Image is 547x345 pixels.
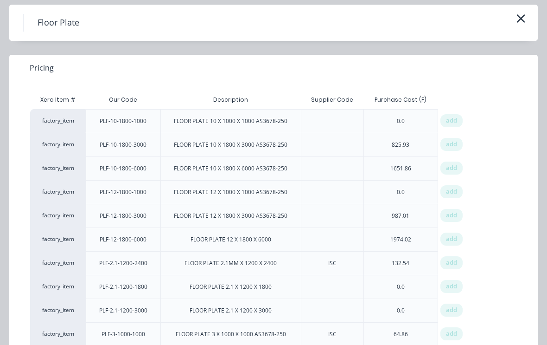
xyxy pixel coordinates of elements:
[397,306,405,315] div: 0.0
[446,140,457,149] span: add
[100,235,146,244] div: PLF-12-1800-6000
[440,233,463,246] div: add
[446,306,457,315] span: add
[440,185,463,198] div: add
[397,188,405,196] div: 0.0
[191,235,271,244] div: FLOOR PLATE 12 X 1800 X 6000
[397,117,405,125] div: 0.0
[446,329,457,338] span: add
[102,88,145,111] div: Our Code
[392,141,409,149] div: 825.93
[174,212,287,220] div: FLOOR PLATE 12 X 1800 X 3000 AS3678-250
[392,259,409,267] div: 132.54
[100,188,146,196] div: PLF-12-1800-1000
[100,164,146,173] div: PLF-10-1800-6000
[206,88,255,111] div: Description
[440,162,463,175] div: add
[390,235,411,244] div: 1974.02
[440,209,463,222] div: add
[394,330,408,338] div: 64.86
[446,282,457,291] span: add
[174,188,287,196] div: FLOOR PLATE 12 X 1000 X 1000 AS3678-250
[440,114,463,127] div: add
[440,304,463,317] div: add
[446,234,457,244] span: add
[30,180,86,204] div: factory_item
[328,259,337,267] div: ISC
[100,117,146,125] div: PLF-10-1800-1000
[102,330,145,338] div: PLF-3-1000-1000
[30,62,54,73] span: Pricing
[446,116,457,125] span: add
[190,283,272,291] div: FLOOR PLATE 2.1 X 1200 X 1800
[184,259,277,267] div: FLOOR PLATE 2.1MM X 1200 X 2400
[174,117,287,125] div: FLOOR PLATE 10 X 1000 X 1000 AS3678-250
[440,280,463,293] div: add
[100,212,146,220] div: PLF-12-1800-3000
[446,163,457,173] span: add
[392,212,409,220] div: 987.01
[30,299,86,322] div: factory_item
[23,14,93,32] h4: Floor Plate
[30,204,86,228] div: factory_item
[30,251,86,275] div: factory_item
[30,133,86,156] div: factory_item
[390,164,411,173] div: 1651.86
[99,283,147,291] div: PLF-2.1-1200-1800
[30,228,86,251] div: factory_item
[174,141,287,149] div: FLOOR PLATE 10 X 1800 X 3000 AS3678-250
[174,164,287,173] div: FLOOR PLATE 10 X 1800 X 6000 AS3678-250
[446,187,457,196] span: add
[367,88,434,111] div: Purchase Cost (F)
[440,138,463,151] div: add
[446,211,457,220] span: add
[30,109,86,133] div: factory_item
[328,330,337,338] div: ISC
[30,156,86,180] div: factory_item
[304,88,361,111] div: Supplier Code
[30,91,86,109] div: Xero Item #
[440,256,463,269] div: add
[100,141,146,149] div: PLF-10-1800-3000
[99,259,147,267] div: PLF-2.1-1200-2400
[446,258,457,267] span: add
[190,306,272,315] div: FLOOR PLATE 2.1 X 1200 X 3000
[440,327,463,340] div: add
[30,275,86,299] div: factory_item
[176,330,286,338] div: FLOOR PLATE 3 X 1000 X 1000 AS3678-250
[397,283,405,291] div: 0.0
[99,306,147,315] div: PLF-2.1-1200-3000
